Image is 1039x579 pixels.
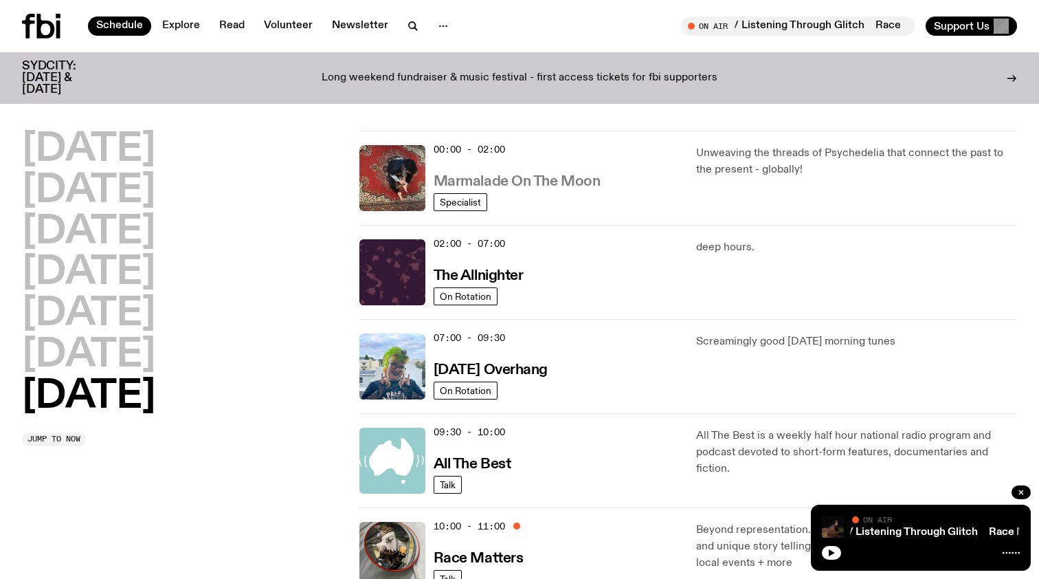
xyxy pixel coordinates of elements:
p: Beyond representation. Anti-racist radio with in-depth interviews and unique story telling spanni... [696,522,1017,571]
a: Race Matters / Listening Through Glitch [779,527,978,538]
a: On Rotation [434,287,498,305]
img: Fetle crouches in a park at night. They are wearing a long brown garment and looking solemnly int... [822,516,844,538]
span: Talk [440,479,456,490]
button: [DATE] [22,336,155,375]
button: [DATE] [22,295,155,334]
a: All The Best [434,455,511,472]
button: [DATE] [22,213,155,252]
h3: [DATE] Overhang [434,363,548,378]
button: [DATE] [22,172,155,210]
h3: Race Matters [434,551,524,566]
a: The Allnighter [434,266,524,283]
a: Race Matters [434,549,524,566]
span: Jump to now [27,435,80,443]
img: Tommy - Persian Rug [359,145,425,211]
a: [DATE] Overhang [434,360,548,378]
a: Newsletter [324,17,396,36]
a: On Rotation [434,382,498,400]
button: On AirRace Matters / Listening Through GlitchRace Matters / Listening Through Glitch [681,17,915,36]
span: 10:00 - 11:00 [434,520,505,533]
span: 02:00 - 07:00 [434,237,505,250]
a: Marmalade On The Moon [434,172,601,189]
a: Explore [154,17,208,36]
span: On Air [863,515,892,524]
p: All The Best is a weekly half hour national radio program and podcast devoted to short-form featu... [696,428,1017,477]
p: deep hours. [696,239,1017,256]
h3: Marmalade On The Moon [434,175,601,189]
span: 00:00 - 02:00 [434,143,505,156]
a: Read [211,17,253,36]
button: [DATE] [22,378,155,416]
span: Specialist [440,197,481,207]
a: Volunteer [256,17,321,36]
span: 07:00 - 09:30 [434,331,505,345]
span: On Rotation [440,291,491,301]
p: Screamingly good [DATE] morning tunes [696,334,1017,350]
h3: SYDCITY: [DATE] & [DATE] [22,61,110,96]
button: [DATE] [22,254,155,292]
span: On Rotation [440,385,491,395]
a: Talk [434,476,462,494]
p: Long weekend fundraiser & music festival - first access tickets for fbi supporters [322,72,717,85]
a: Specialist [434,193,487,211]
h3: The Allnighter [434,269,524,283]
button: Jump to now [22,433,86,446]
p: Unweaving the threads of Psychedelia that connect the past to the present - globally! [696,145,1017,178]
button: [DATE] [22,131,155,169]
button: Support Us [926,17,1017,36]
span: 09:30 - 10:00 [434,426,505,439]
span: Support Us [934,20,990,32]
a: Schedule [88,17,151,36]
h3: All The Best [434,457,511,472]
